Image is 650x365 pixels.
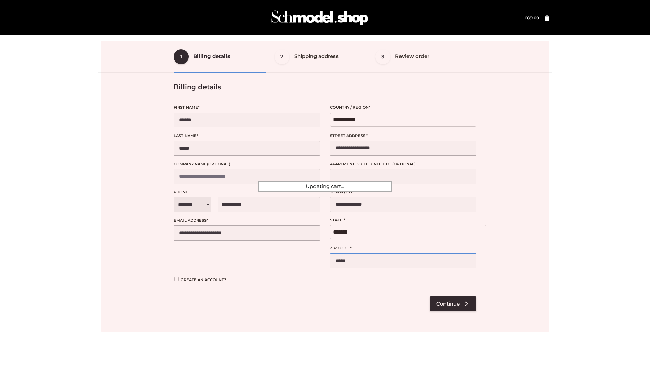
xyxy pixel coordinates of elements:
span: £ [524,15,527,20]
a: £89.00 [524,15,539,20]
div: Updating cart... [258,181,392,192]
bdi: 89.00 [524,15,539,20]
img: Schmodel Admin 964 [269,4,370,31]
